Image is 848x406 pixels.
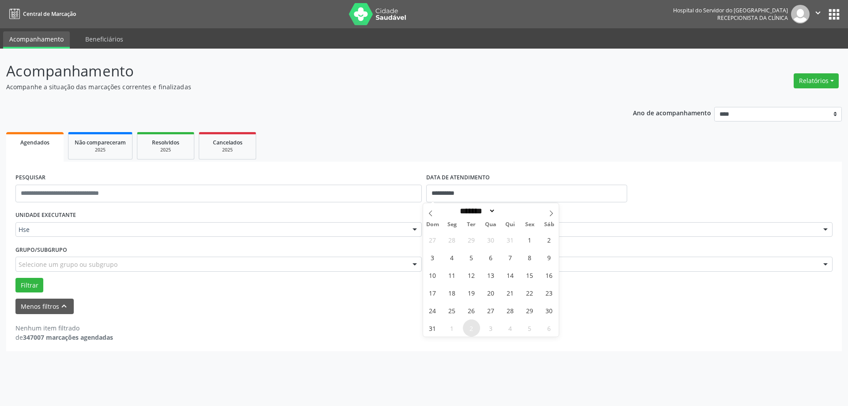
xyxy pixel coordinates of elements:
span: Agosto 15, 2025 [521,266,538,284]
span: Setembro 4, 2025 [502,319,519,337]
span: Agosto 31, 2025 [424,319,441,337]
span: Agosto 14, 2025 [502,266,519,284]
span: Agosto 23, 2025 [541,284,558,301]
span: Agosto 26, 2025 [463,302,480,319]
span: Setembro 3, 2025 [482,319,500,337]
span: Central de Marcação [23,10,76,18]
select: Month [457,206,496,216]
button: Filtrar [15,278,43,293]
div: 2025 [75,147,126,153]
span: Ter [462,222,481,228]
span: Agosto 3, 2025 [424,249,441,266]
span: Agosto 21, 2025 [502,284,519,301]
div: 2025 [205,147,250,153]
span: Julho 28, 2025 [443,231,461,248]
span: Hse [19,225,404,234]
label: DATA DE ATENDIMENTO [426,171,490,185]
span: Agosto 19, 2025 [463,284,480,301]
span: Agosto 2, 2025 [541,231,558,248]
span: Agosto 27, 2025 [482,302,500,319]
label: UNIDADE EXECUTANTE [15,209,76,222]
span: Agosto 25, 2025 [443,302,461,319]
div: Hospital do Servidor do [GEOGRAPHIC_DATA] [673,7,788,14]
span: Agosto 6, 2025 [482,249,500,266]
span: Qua [481,222,500,228]
span: Agosto 13, 2025 [482,266,500,284]
button: apps [826,7,842,22]
span: Agosto 18, 2025 [443,284,461,301]
p: Acompanhamento [6,60,591,82]
p: Ano de acompanhamento [633,107,711,118]
span: Agosto 8, 2025 [521,249,538,266]
i:  [813,8,823,18]
button: Relatórios [794,73,839,88]
span: [PERSON_NAME] [429,225,814,234]
a: Central de Marcação [6,7,76,21]
span: Agosto 29, 2025 [521,302,538,319]
button:  [810,5,826,23]
span: Agosto 5, 2025 [463,249,480,266]
img: img [791,5,810,23]
span: Resolvidos [152,139,179,146]
span: Agosto 24, 2025 [424,302,441,319]
span: Sáb [539,222,559,228]
div: Nenhum item filtrado [15,323,113,333]
span: Agendados [20,139,49,146]
span: Qui [500,222,520,228]
span: Agosto 20, 2025 [482,284,500,301]
span: #00030 - Neuro Pediatria [429,260,814,269]
span: Selecione um grupo ou subgrupo [19,260,117,269]
span: Seg [442,222,462,228]
span: Agosto 12, 2025 [463,266,480,284]
span: Agosto 1, 2025 [521,231,538,248]
span: Agosto 22, 2025 [521,284,538,301]
span: Agosto 30, 2025 [541,302,558,319]
strong: 347007 marcações agendadas [23,333,113,341]
input: Year [496,206,525,216]
div: de [15,333,113,342]
span: Setembro 6, 2025 [541,319,558,337]
span: Julho 31, 2025 [502,231,519,248]
span: Sex [520,222,539,228]
span: Setembro 2, 2025 [463,319,480,337]
label: PESQUISAR [15,171,45,185]
span: Cancelados [213,139,242,146]
i: keyboard_arrow_up [59,301,69,311]
span: Dom [423,222,443,228]
span: Agosto 28, 2025 [502,302,519,319]
span: Não compareceram [75,139,126,146]
span: Agosto 4, 2025 [443,249,461,266]
span: Setembro 5, 2025 [521,319,538,337]
p: Acompanhe a situação das marcações correntes e finalizadas [6,82,591,91]
div: 2025 [144,147,188,153]
span: Julho 27, 2025 [424,231,441,248]
span: Agosto 16, 2025 [541,266,558,284]
span: Julho 29, 2025 [463,231,480,248]
a: Beneficiários [79,31,129,47]
span: Julho 30, 2025 [482,231,500,248]
button: Menos filtroskeyboard_arrow_up [15,299,74,314]
span: Agosto 9, 2025 [541,249,558,266]
span: Agosto 7, 2025 [502,249,519,266]
a: Acompanhamento [3,31,70,49]
span: Recepcionista da clínica [717,14,788,22]
span: Agosto 17, 2025 [424,284,441,301]
span: Setembro 1, 2025 [443,319,461,337]
span: Agosto 10, 2025 [424,266,441,284]
label: Grupo/Subgrupo [15,243,67,257]
span: Agosto 11, 2025 [443,266,461,284]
